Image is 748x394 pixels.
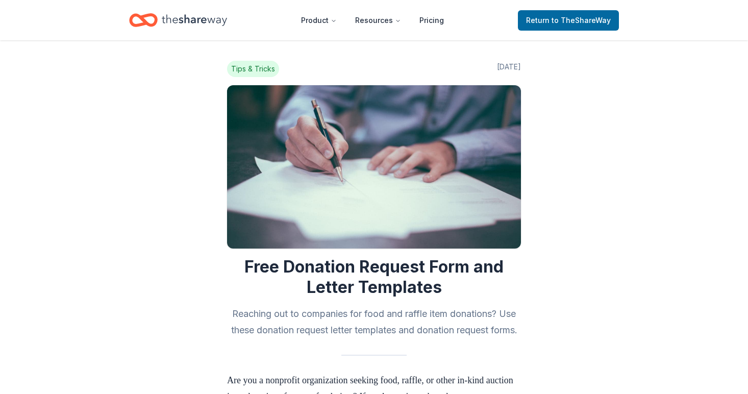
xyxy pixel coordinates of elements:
button: Product [293,10,345,31]
h1: Free Donation Request Form and Letter Templates [227,257,521,298]
a: Returnto TheShareWay [518,10,619,31]
a: Pricing [411,10,452,31]
h2: Reaching out to companies for food and raffle item donations? Use these donation request letter t... [227,306,521,338]
button: Resources [347,10,409,31]
img: Image for Free Donation Request Form and Letter Templates [227,85,521,249]
span: Tips & Tricks [227,61,279,77]
span: [DATE] [497,61,521,77]
span: Return [526,14,611,27]
span: to TheShareWay [552,16,611,24]
nav: Main [293,8,452,32]
a: Home [129,8,227,32]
